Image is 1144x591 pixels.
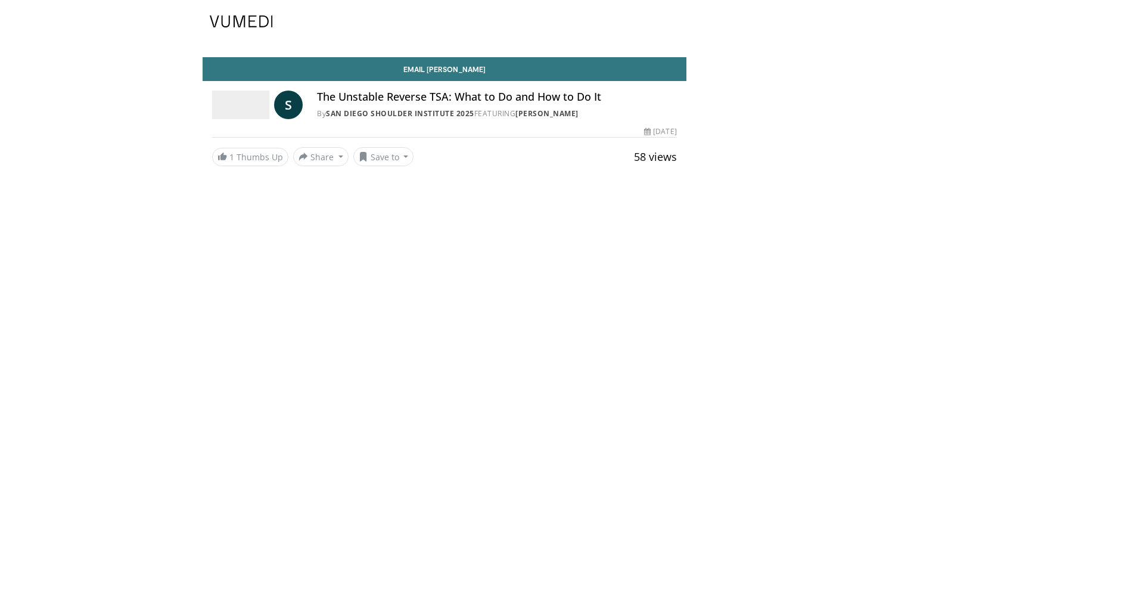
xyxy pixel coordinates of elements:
button: Save to [353,147,414,166]
a: San Diego Shoulder Institute 2025 [326,108,474,119]
img: San Diego Shoulder Institute 2025 [212,91,269,119]
a: 1 Thumbs Up [212,148,288,166]
button: Share [293,147,349,166]
img: VuMedi Logo [210,15,273,27]
div: By FEATURING [317,108,677,119]
a: S [274,91,303,119]
span: 58 views [634,150,677,164]
span: 1 [229,151,234,163]
a: Email [PERSON_NAME] [203,57,686,81]
h4: The Unstable Reverse TSA: What to Do and How to Do It [317,91,677,104]
div: [DATE] [644,126,676,137]
a: [PERSON_NAME] [515,108,579,119]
